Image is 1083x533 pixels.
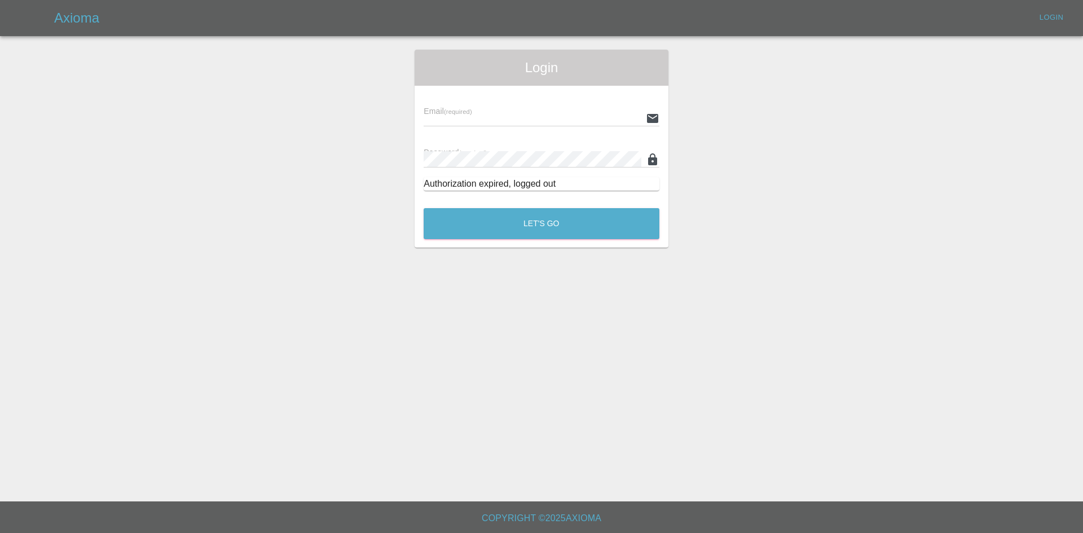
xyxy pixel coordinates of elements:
[424,177,659,191] div: Authorization expired, logged out
[424,59,659,77] span: Login
[54,9,99,27] h5: Axioma
[424,107,472,116] span: Email
[9,510,1074,526] h6: Copyright © 2025 Axioma
[424,208,659,239] button: Let's Go
[459,149,487,156] small: (required)
[424,148,487,157] span: Password
[1033,9,1069,27] a: Login
[444,108,472,115] small: (required)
